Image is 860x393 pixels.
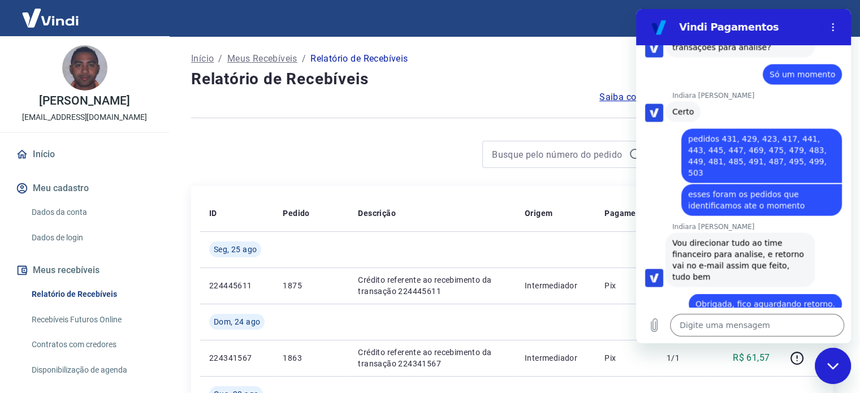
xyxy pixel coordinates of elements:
span: Seg, 25 ago [214,244,257,255]
p: 1875 [283,280,340,291]
p: Descrição [358,208,396,219]
p: / [302,52,306,66]
h4: Relatório de Recebíveis [191,68,833,90]
iframe: Botão para abrir a janela de mensagens, conversa em andamento [815,348,851,384]
button: Meu cadastro [14,176,155,201]
a: Contratos com credores [27,333,155,356]
a: Início [14,142,155,167]
span: Dom, 24 ago [214,316,260,327]
p: 1/1 [667,352,700,364]
p: Pedido [283,208,309,219]
input: Busque pelo número do pedido [492,146,624,163]
button: Sair [806,8,846,29]
p: 224445611 [209,280,265,291]
p: Origem [525,208,552,219]
p: / [218,52,222,66]
p: Pix [604,280,649,291]
button: Meus recebíveis [14,258,155,283]
a: Disponibilização de agenda [27,359,155,382]
p: R$ 61,57 [733,351,770,365]
a: Relatório de Recebíveis [27,283,155,306]
a: Dados de login [27,226,155,249]
iframe: Janela de mensagens [636,9,851,343]
a: Recebíveis Futuros Online [27,308,155,331]
img: Vindi [14,1,87,35]
p: Intermediador [525,280,586,291]
p: Pagamento [604,208,649,219]
p: 1863 [283,352,340,364]
a: Dados da conta [27,201,155,224]
p: Pix [604,352,649,364]
p: Crédito referente ao recebimento da transação 224341567 [358,347,507,369]
p: 224341567 [209,352,265,364]
p: Intermediador [525,352,586,364]
p: [PERSON_NAME] [39,95,129,107]
p: Relatório de Recebíveis [310,52,408,66]
p: Crédito referente ao recebimento da transação 224445611 [358,274,507,297]
a: Saiba como funciona a programação dos recebimentos [599,90,833,104]
img: b364baf0-585a-4717-963f-4c6cdffdd737.jpeg [62,45,107,90]
a: Início [191,52,214,66]
a: Meus Recebíveis [227,52,297,66]
p: [EMAIL_ADDRESS][DOMAIN_NAME] [22,111,147,123]
p: ID [209,208,217,219]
